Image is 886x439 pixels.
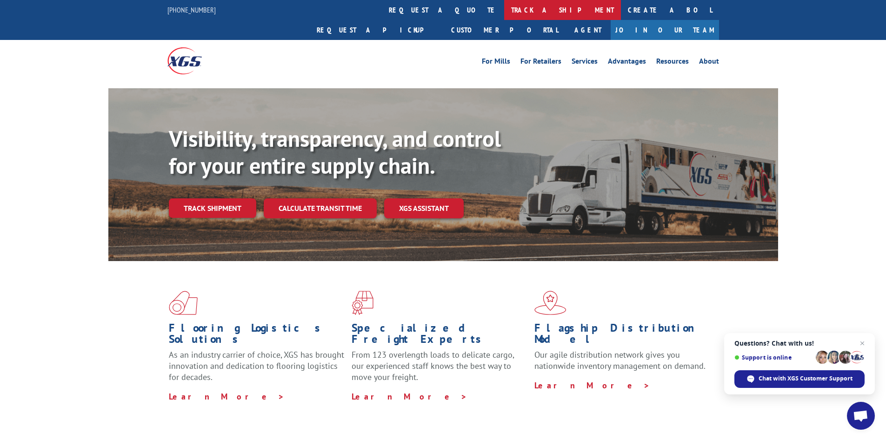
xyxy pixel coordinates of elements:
[534,349,706,371] span: Our agile distribution network gives you nationwide inventory management on demand.
[444,20,565,40] a: Customer Portal
[534,322,710,349] h1: Flagship Distribution Model
[310,20,444,40] a: Request a pickup
[169,124,501,180] b: Visibility, transparency, and control for your entire supply chain.
[169,322,345,349] h1: Flooring Logistics Solutions
[169,391,285,402] a: Learn More >
[167,5,216,14] a: [PHONE_NUMBER]
[656,58,689,68] a: Resources
[572,58,598,68] a: Services
[565,20,611,40] a: Agent
[734,370,865,388] span: Chat with XGS Customer Support
[482,58,510,68] a: For Mills
[759,374,853,383] span: Chat with XGS Customer Support
[534,380,650,391] a: Learn More >
[352,349,527,391] p: From 123 overlength loads to delicate cargo, our experienced staff knows the best way to move you...
[352,291,373,315] img: xgs-icon-focused-on-flooring-red
[734,340,865,347] span: Questions? Chat with us!
[169,198,256,218] a: Track shipment
[352,322,527,349] h1: Specialized Freight Experts
[534,291,566,315] img: xgs-icon-flagship-distribution-model-red
[520,58,561,68] a: For Retailers
[264,198,377,218] a: Calculate transit time
[847,402,875,430] a: Open chat
[352,391,467,402] a: Learn More >
[699,58,719,68] a: About
[608,58,646,68] a: Advantages
[169,349,344,382] span: As an industry carrier of choice, XGS has brought innovation and dedication to flooring logistics...
[611,20,719,40] a: Join Our Team
[169,291,198,315] img: xgs-icon-total-supply-chain-intelligence-red
[734,354,813,361] span: Support is online
[384,198,464,218] a: XGS ASSISTANT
